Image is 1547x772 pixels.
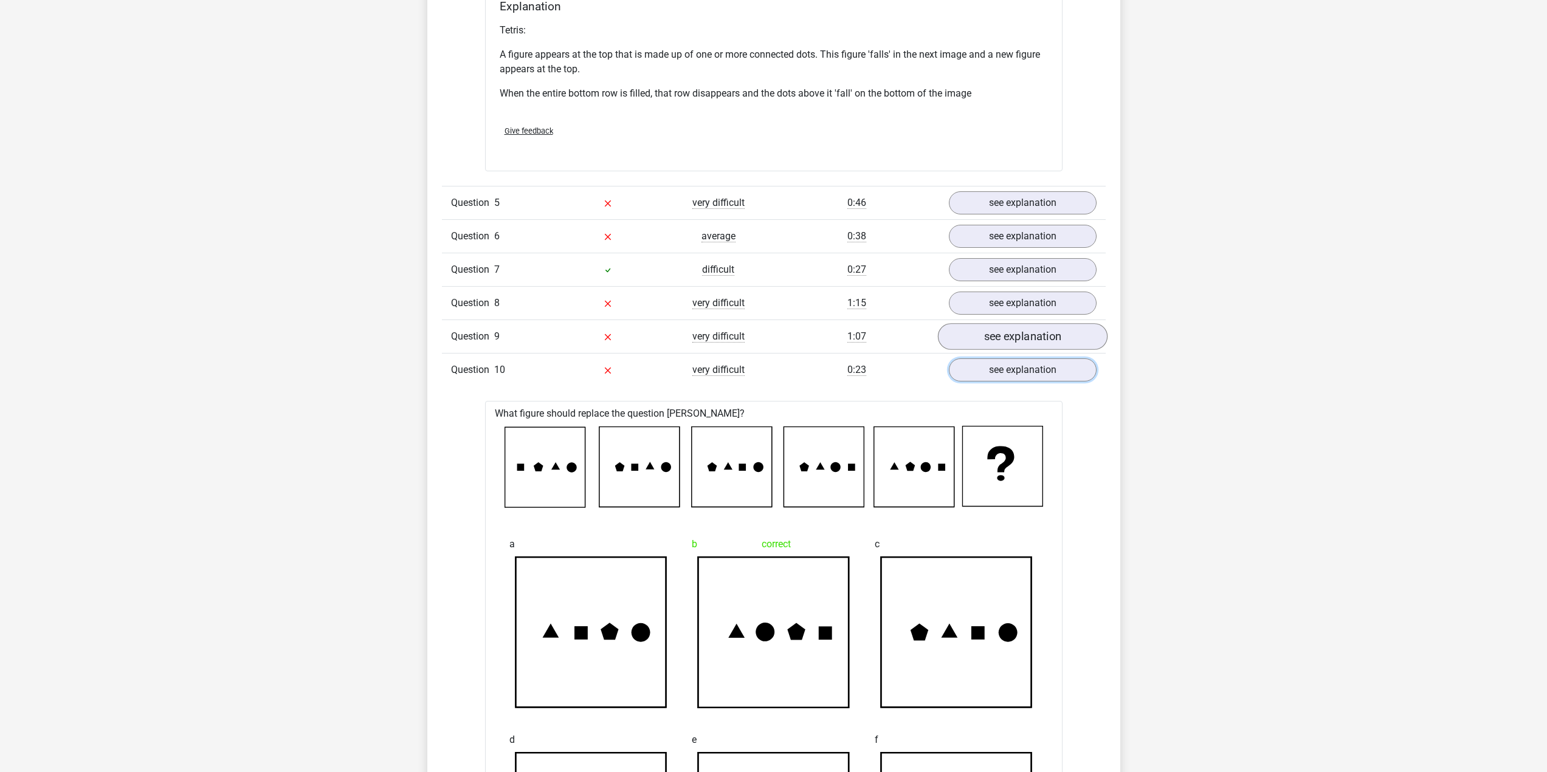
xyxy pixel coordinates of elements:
[451,296,494,310] span: Question
[949,292,1097,315] a: see explanation
[494,364,505,375] span: 10
[500,47,1048,77] p: A figure appears at the top that is made up of one or more connected dots. This figure 'falls' in...
[701,230,736,242] span: average
[949,191,1097,214] a: see explanation
[500,23,1048,38] p: Tetris:
[451,196,494,210] span: Question
[875,728,878,752] span: f
[494,230,500,242] span: 6
[949,258,1097,281] a: see explanation
[451,363,494,377] span: Question
[692,532,855,556] div: correct
[692,728,697,752] span: e
[451,262,494,277] span: Question
[505,126,553,135] span: Give feedback
[847,297,866,309] span: 1:15
[494,330,500,342] span: 9
[937,323,1107,350] a: see explanation
[494,264,500,275] span: 7
[692,532,697,556] span: b
[692,297,745,309] span: very difficult
[451,329,494,344] span: Question
[949,358,1097,381] a: see explanation
[692,330,745,343] span: very difficult
[847,330,866,343] span: 1:07
[875,532,880,556] span: c
[702,264,734,276] span: difficult
[509,532,515,556] span: a
[451,229,494,244] span: Question
[692,364,745,376] span: very difficult
[847,264,866,276] span: 0:27
[847,230,866,242] span: 0:38
[509,728,515,752] span: d
[494,197,500,208] span: 5
[949,225,1097,248] a: see explanation
[500,86,1048,101] p: When the entire bottom row is filled, that row disappears and the dots above it 'fall' on the bot...
[847,197,866,209] span: 0:46
[494,297,500,309] span: 8
[692,197,745,209] span: very difficult
[847,364,866,376] span: 0:23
